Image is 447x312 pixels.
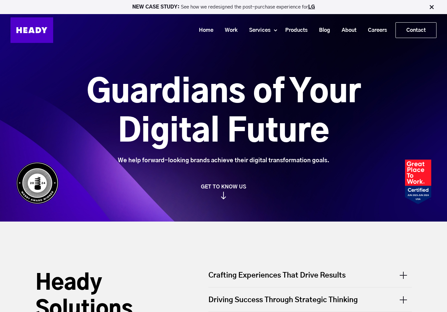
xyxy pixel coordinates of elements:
[217,24,241,36] a: Work
[132,5,181,10] strong: NEW CASE STUDY:
[208,270,412,287] div: Crafting Experiences That Drive Results
[13,184,435,199] a: GET TO KNOW US
[3,5,444,10] p: See how we redesigned the post-purchase experience for
[221,192,226,199] img: arrow_down
[60,22,436,38] div: Navigation Menu
[16,162,59,204] img: Heady_WebbyAward_Winner-4
[277,24,311,36] a: Products
[428,4,435,10] img: Close Bar
[396,23,436,38] a: Contact
[50,73,397,152] h1: Guardians of Your Digital Future
[241,24,274,36] a: Services
[405,160,431,204] img: Heady_2023_Certification_Badge
[191,24,217,36] a: Home
[360,24,390,36] a: Careers
[308,5,315,10] a: LG
[11,17,53,43] img: Heady_Logo_Web-01 (1)
[208,287,412,312] div: Driving Success Through Strategic Thinking
[50,157,397,164] div: We help forward-looking brands achieve their digital transformation goals.
[311,24,333,36] a: Blog
[333,24,360,36] a: About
